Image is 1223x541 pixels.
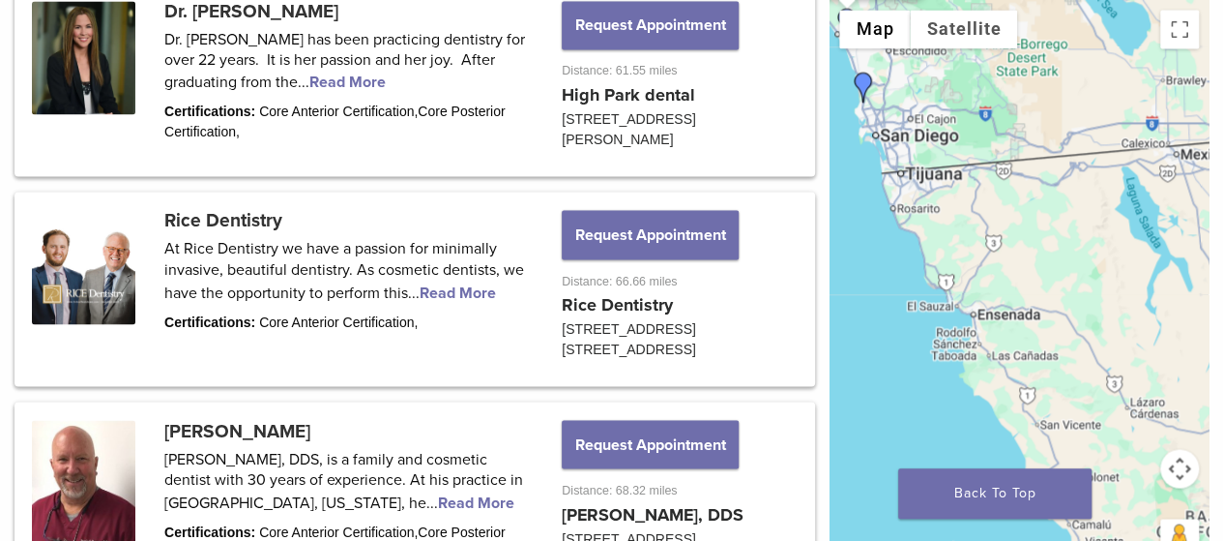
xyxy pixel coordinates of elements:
button: Request Appointment [562,210,738,258]
div: Dr. David Eshom [848,72,879,103]
button: Show satellite imagery [910,10,1017,48]
button: Request Appointment [562,420,738,468]
div: Dr. Michael Thylin [831,8,862,39]
button: Map camera controls [1160,449,1199,488]
button: Show street map [839,10,910,48]
a: Back To Top [898,468,1092,519]
button: Toggle fullscreen view [1160,10,1199,48]
button: Request Appointment [562,1,738,49]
